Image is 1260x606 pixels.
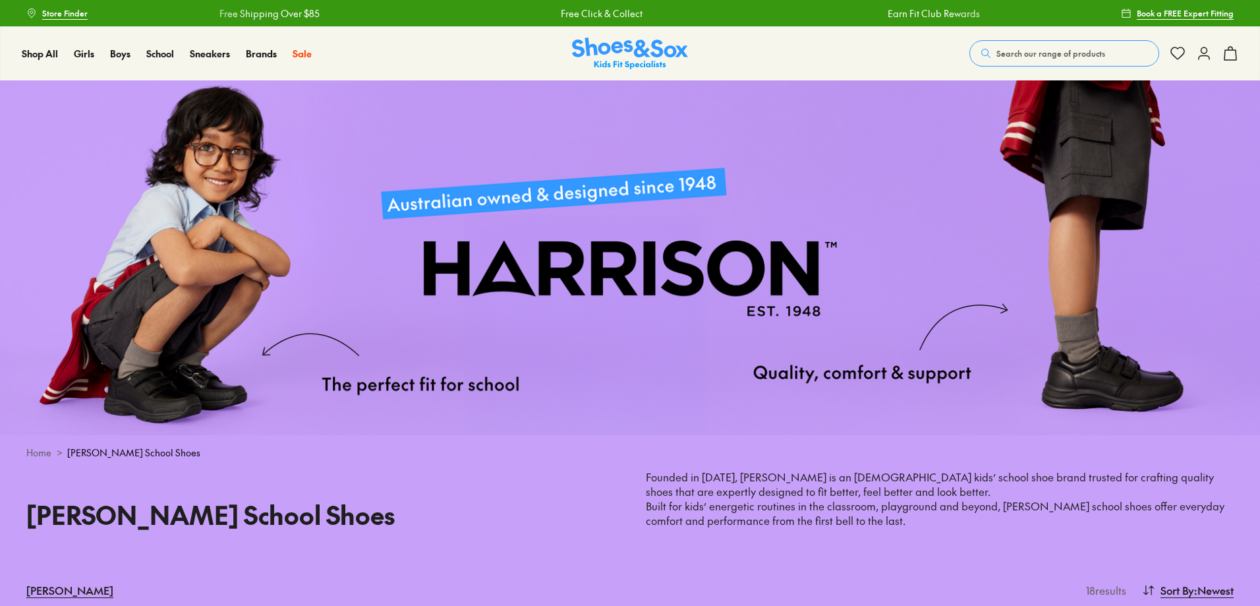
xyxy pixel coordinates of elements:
[1160,582,1194,598] span: Sort By
[42,7,88,19] span: Store Finder
[22,47,58,61] a: Shop All
[560,7,642,20] a: Free Click & Collect
[1081,582,1126,598] p: 18 results
[1137,7,1234,19] span: Book a FREE Expert Fitting
[1121,1,1234,25] a: Book a FREE Expert Fitting
[26,496,614,533] h1: [PERSON_NAME] School Shoes
[26,1,88,25] a: Store Finder
[26,576,113,605] a: [PERSON_NAME]
[293,47,312,60] span: Sale
[572,38,688,70] a: Shoes & Sox
[26,446,1234,460] div: >
[22,47,58,60] span: Shop All
[646,499,1234,528] p: Built for kids’ energetic routines in the classroom, playground and beyond, [PERSON_NAME] school ...
[293,47,312,61] a: Sale
[67,446,200,460] span: [PERSON_NAME] School Shoes
[26,446,51,460] a: Home
[572,38,688,70] img: SNS_Logo_Responsive.svg
[246,47,277,60] span: Brands
[74,47,94,61] a: Girls
[1142,576,1234,605] button: Sort By:Newest
[110,47,130,61] a: Boys
[996,47,1105,59] span: Search our range of products
[190,47,230,60] span: Sneakers
[110,47,130,60] span: Boys
[887,7,979,20] a: Earn Fit Club Rewards
[74,47,94,60] span: Girls
[969,40,1159,67] button: Search our range of products
[146,47,174,61] a: School
[146,47,174,60] span: School
[190,47,230,61] a: Sneakers
[219,7,319,20] a: Free Shipping Over $85
[646,470,1234,499] p: Founded in [DATE], [PERSON_NAME] is an [DEMOGRAPHIC_DATA] kids’ school shoe brand trusted for cra...
[1194,582,1234,598] span: : Newest
[246,47,277,61] a: Brands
